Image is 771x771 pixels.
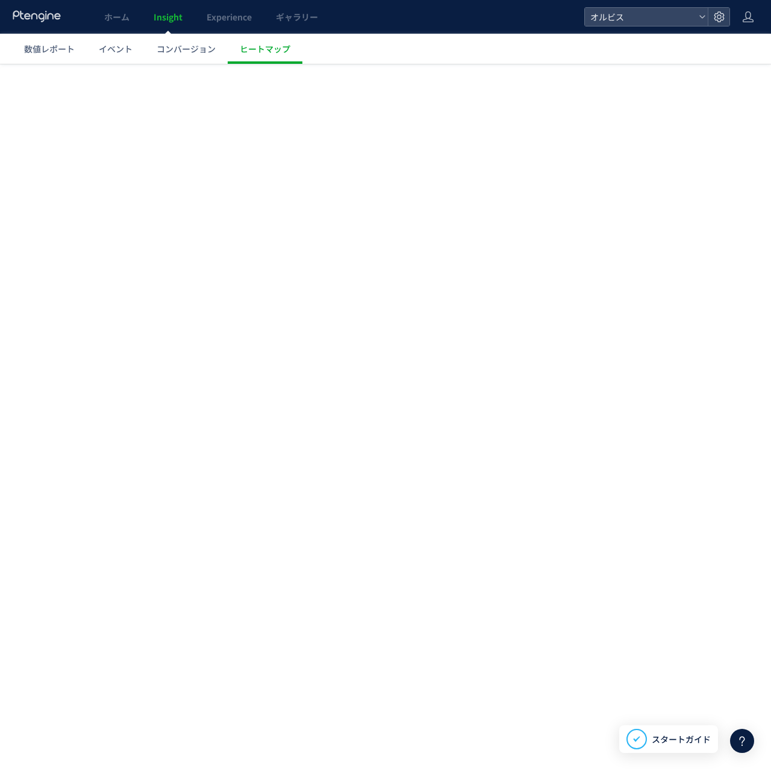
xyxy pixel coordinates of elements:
[587,8,694,26] span: オルビス
[276,11,318,23] span: ギャラリー
[652,733,711,746] span: スタートガイド
[24,43,75,55] span: 数値レポート
[154,11,183,23] span: Insight
[99,43,133,55] span: イベント
[104,11,130,23] span: ホーム
[240,43,290,55] span: ヒートマップ
[157,43,216,55] span: コンバージョン
[207,11,252,23] span: Experience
